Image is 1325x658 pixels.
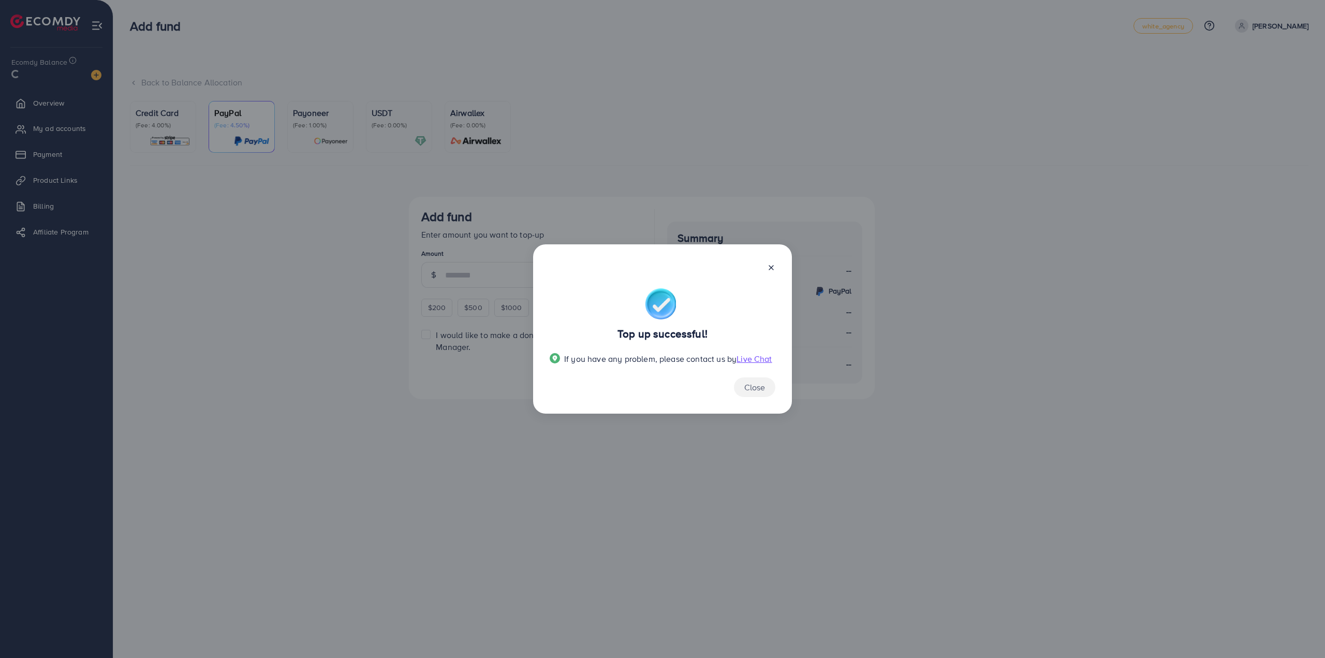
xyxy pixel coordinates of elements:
[734,377,775,397] button: Close
[1281,611,1317,650] iframe: Chat
[645,288,676,319] img: icon-success.1b13a254.png
[550,353,560,363] img: Popup guide
[617,328,708,341] h4: Top up successful!
[737,353,772,364] span: Live Chat
[564,353,737,364] span: If you have any problem, please contact us by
